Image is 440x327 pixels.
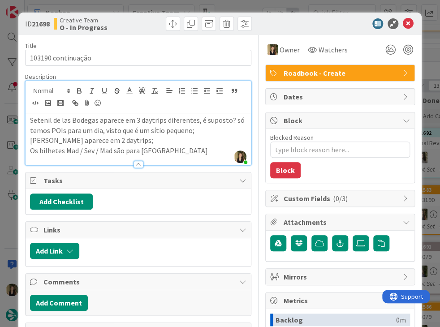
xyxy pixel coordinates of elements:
[284,217,398,228] span: Attachments
[333,194,348,203] span: ( 0/3 )
[280,44,300,55] span: Owner
[284,68,398,78] span: Roadbook - Create
[43,175,235,186] span: Tasks
[396,314,406,326] div: 0m
[43,276,235,287] span: Comments
[319,44,348,55] span: Watchers
[32,19,50,28] b: 21698
[25,50,251,66] input: type card name here...
[234,151,246,163] img: C71RdmBlZ3pIy3ZfdYSH8iJ9DzqQwlfe.jpg
[276,314,396,326] div: Backlog
[30,115,246,135] p: Setenil de las Bodegas aparece em 3 daytrips diferentes, é suposto? só temos POIs para um dia, vi...
[284,91,398,102] span: Dates
[19,1,41,12] span: Support
[60,17,108,24] span: Creative Team
[25,42,37,50] label: Title
[284,271,398,282] span: Mirrors
[284,115,398,126] span: Block
[60,24,108,31] b: O - In Progress
[25,73,56,81] span: Description
[30,295,88,311] button: Add Comment
[30,135,246,146] p: [PERSON_NAME] aparece em 2 daytrips;
[43,224,235,235] span: Links
[30,146,246,156] p: Os bilhetes Mad / Sev / Mad são para [GEOGRAPHIC_DATA]
[284,295,398,306] span: Metrics
[270,162,301,178] button: Block
[30,243,79,259] button: Add Link
[25,18,50,29] span: ID
[267,44,278,55] img: SP
[284,193,398,204] span: Custom Fields
[270,133,314,142] label: Blocked Reason
[30,194,93,210] button: Add Checklist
